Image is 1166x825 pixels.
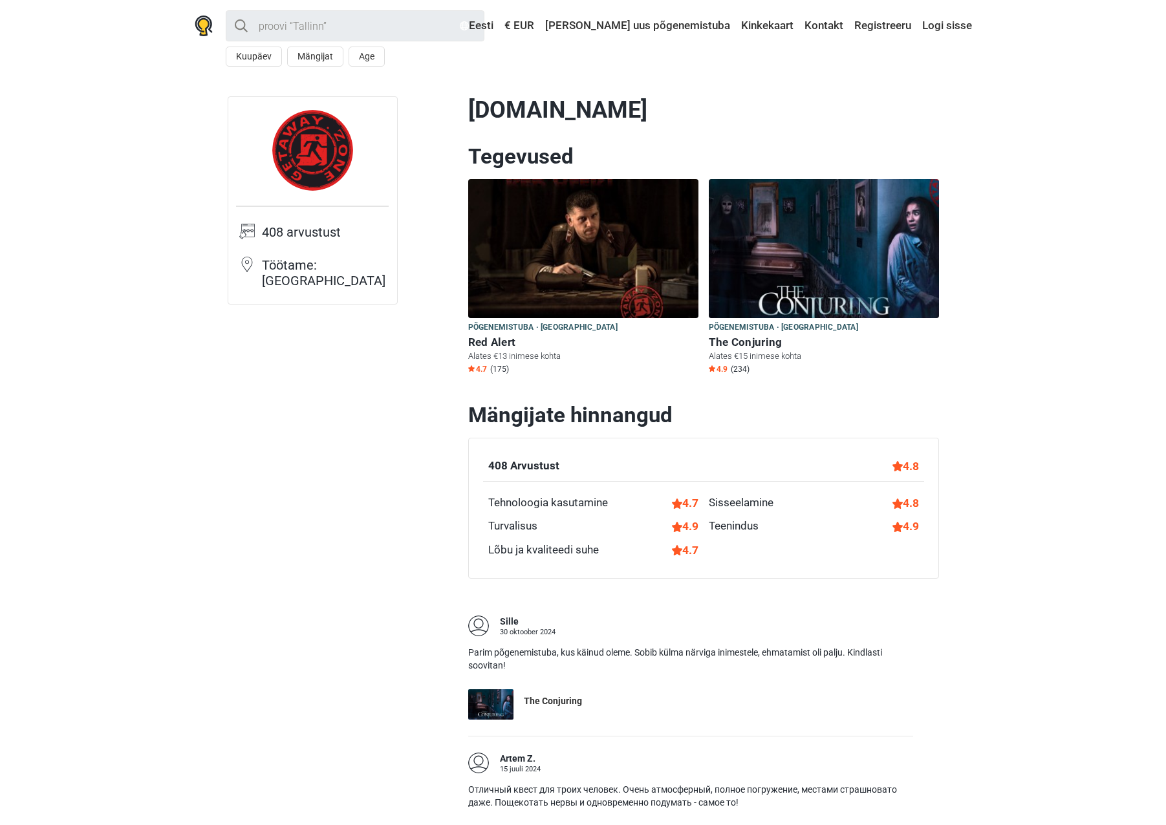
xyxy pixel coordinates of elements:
[709,179,939,318] img: The Conjuring
[468,96,939,124] h1: [DOMAIN_NAME]
[892,518,919,535] div: 4.9
[460,21,469,30] img: Eesti
[488,542,599,559] div: Lõbu ja kvaliteedi suhe
[709,364,728,374] span: 4.9
[226,10,484,41] input: proovi “Tallinn”
[457,14,497,37] a: Eesti
[709,495,773,511] div: Sisseelamine
[709,336,939,349] h6: The Conjuring
[709,365,715,372] img: Star
[468,179,698,377] a: Red Alert Põgenemistuba · [GEOGRAPHIC_DATA] Red Alert Alates €13 inimese kohta Star4.7 (175)
[468,364,487,374] span: 4.7
[468,689,913,720] a: The Conjuring The Conjuring
[468,179,698,318] img: Red Alert
[468,336,698,349] h6: Red Alert
[490,364,509,374] span: (175)
[488,518,537,535] div: Turvalisus
[287,47,343,67] button: Mängijat
[709,321,858,335] span: Põgenemistuba · [GEOGRAPHIC_DATA]
[672,518,698,535] div: 4.9
[500,616,556,628] div: Sille
[468,365,475,372] img: Star
[262,223,389,256] td: 408 arvustust
[892,495,919,511] div: 4.8
[488,495,608,511] div: Tehnoloogia kasutamine
[468,689,513,720] img: The Conjuring
[731,364,750,374] span: (234)
[262,256,389,296] td: Töötame: [GEOGRAPHIC_DATA]
[195,16,213,36] img: Nowescape logo
[501,14,537,37] a: € EUR
[488,458,559,475] div: 408 Arvustust
[919,14,972,37] a: Logi sisse
[500,628,556,636] div: 30 oktoober 2024
[672,542,698,559] div: 4.7
[468,402,939,428] h2: Mängijate hinnangud
[349,47,385,67] button: Age
[709,518,759,535] div: Teenindus
[542,14,733,37] a: [PERSON_NAME] uus põgenemistuba
[709,179,939,377] a: The Conjuring Põgenemistuba · [GEOGRAPHIC_DATA] The Conjuring Alates €15 inimese kohta Star4.9 (234)
[801,14,847,37] a: Kontakt
[524,695,582,708] div: The Conjuring
[892,458,919,475] div: 4.8
[672,495,698,511] div: 4.7
[500,753,541,766] div: Artem Z.
[500,766,541,773] div: 15 juuli 2024
[738,14,797,37] a: Kinkekaart
[468,350,698,362] p: Alates €13 inimese kohta
[851,14,914,37] a: Registreeru
[468,144,939,169] h2: Tegevused
[468,784,913,809] p: Отличный квест для троих человек. Очень атмосферный, полное погружение, местами страшновато даже....
[709,350,939,362] p: Alates €15 inimese kohta
[468,321,618,335] span: Põgenemistuba · [GEOGRAPHIC_DATA]
[226,47,282,67] button: Kuupäev
[468,647,913,672] p: Parim põgenemistuba, kus käinud oleme. Sobib külma närviga inimestele, ehmatamist oli palju. Kind...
